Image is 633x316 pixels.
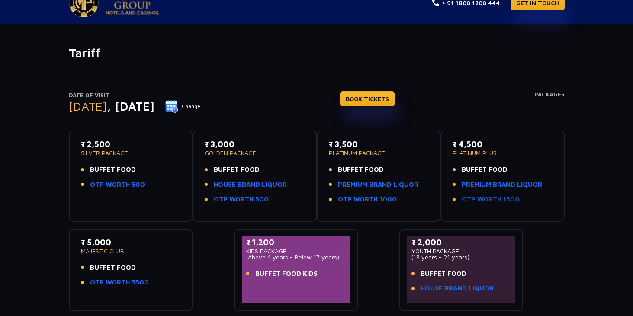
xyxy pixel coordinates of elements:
button: Change [165,99,201,113]
h1: Tariff [69,46,565,61]
p: MAJESTIC CLUB [81,248,181,254]
a: OTP WORTH 1000 [338,195,397,204]
a: PREMIUM BRAND LIQUOR [338,180,418,190]
p: YOUTH PACKAGE [411,248,511,254]
a: HOUSE BRAND LIQUOR [214,180,287,190]
span: BUFFET FOOD KIDS [255,269,318,279]
span: BUFFET FOOD [214,165,260,175]
p: PLATINUM PLUS [453,150,553,156]
a: BOOK TICKETS [340,91,395,106]
a: OTP WORTH 5500 [90,278,149,287]
p: ₹ 3,500 [329,138,429,150]
p: ₹ 5,000 [81,236,181,248]
p: Date of Visit [69,91,201,100]
p: PLATINUM PACKAGE [329,150,429,156]
a: OTP WORTH 1500 [462,195,520,204]
p: (Above 4 years - Below 17 years) [246,254,346,260]
span: , [DATE] [107,99,154,113]
span: BUFFET FOOD [338,165,384,175]
p: ₹ 2,500 [81,138,181,150]
span: BUFFET FOOD [462,165,508,175]
a: OTP WORTH 500 [90,180,145,190]
a: PREMIUM BRAND LIQUOR [462,180,542,190]
p: ₹ 1,200 [246,236,346,248]
p: GOLDEN PACKAGE [205,150,305,156]
p: ₹ 3,000 [205,138,305,150]
a: OTP WORTH 500 [214,195,269,204]
p: ₹ 2,000 [411,236,511,248]
p: SILVER PACKAGE [81,150,181,156]
span: BUFFET FOOD [90,263,136,273]
p: (18 years - 21 years) [411,254,511,260]
p: ₹ 4,500 [453,138,553,150]
span: [DATE] [69,99,107,113]
span: BUFFET FOOD [421,269,466,279]
a: HOUSE BRAND LIQUOR [421,284,494,294]
h4: Packages [534,91,565,122]
p: KIDS PACKAGE [246,248,346,254]
span: BUFFET FOOD [90,165,136,175]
